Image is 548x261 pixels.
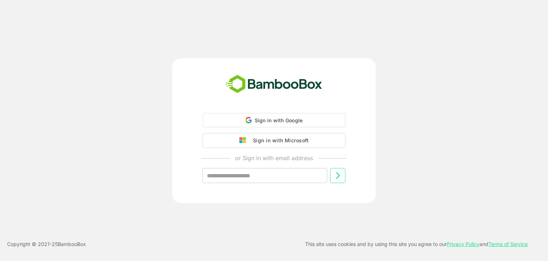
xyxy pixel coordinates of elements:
[239,137,249,144] img: google
[203,113,345,127] div: Sign in with Google
[7,240,86,248] p: Copyright © 2021- 25 BambooBox
[488,241,528,247] a: Terms of Service
[203,133,345,148] button: Sign in with Microsoft
[235,154,313,162] p: or Sign in with email address
[249,136,309,145] div: Sign in with Microsoft
[222,73,326,96] img: bamboobox
[255,117,303,123] span: Sign in with Google
[447,241,479,247] a: Privacy Policy
[305,240,528,248] p: This site uses cookies and by using this site you agree to our and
